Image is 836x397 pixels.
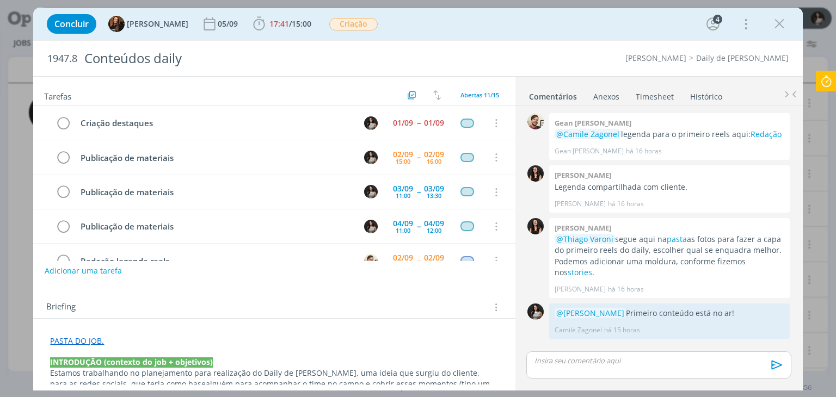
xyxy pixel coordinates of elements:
img: T [108,16,125,32]
span: há 16 horas [608,284,644,294]
div: 02/09 [424,151,444,158]
div: 04/09 [424,220,444,227]
span: 1947.8 [47,53,77,65]
b: [PERSON_NAME] [555,170,611,180]
p: Gean [PERSON_NAME] [555,146,624,156]
div: Publicação de materiais [76,151,354,165]
button: C [363,218,379,234]
button: 17:41/15:00 [250,15,314,33]
div: 15:00 [396,158,410,164]
div: 02/09 [393,254,413,262]
div: 12:00 [427,227,441,233]
div: Criação destaques [76,116,354,130]
div: 02/09 [424,254,444,262]
div: dialog [33,8,802,390]
button: Concluir [47,14,96,34]
button: 4 [704,15,722,33]
p: Camile Zagonel [555,325,602,335]
img: C [364,151,378,164]
a: PASTA DO JOB. [50,336,104,346]
span: há 15 horas [604,325,640,335]
span: Briefing [46,300,76,314]
div: Conteúdos daily [79,45,475,72]
span: Concluir [54,20,89,28]
div: Redação legenda reels [76,255,354,268]
div: 4 [713,15,722,24]
div: 02/09 [393,151,413,158]
img: I [527,165,544,182]
div: Publicação de materiais [76,185,354,199]
img: arrow-down-up.svg [433,90,441,100]
span: @[PERSON_NAME] [556,308,624,318]
a: [PERSON_NAME] [625,53,686,63]
span: [PERSON_NAME] [127,20,188,28]
p: [PERSON_NAME] [555,284,606,294]
span: -- [417,119,420,127]
b: [PERSON_NAME] [555,223,611,233]
img: C [364,116,378,130]
div: 03/09 [424,185,444,193]
div: 04/09 [393,220,413,227]
div: 05/09 [218,20,240,28]
div: Publicação de materiais [76,220,354,233]
p: Primeiro conteúdo está no ar! [555,308,784,319]
span: -- [417,222,420,230]
strong: INTRODUÇÃO (contexto do job + objetivos) [50,357,213,367]
p: [PERSON_NAME] [555,199,606,209]
div: 01/09 [393,119,413,127]
span: @Thiago Varoni [556,234,613,244]
button: Criação [329,17,378,31]
span: / [289,18,292,29]
div: Anexos [593,91,619,102]
span: há 16 horas [608,199,644,209]
span: Abertas 11/15 [460,91,499,99]
a: Redação [751,129,782,139]
img: C [364,220,378,233]
button: C [363,149,379,165]
b: Gean [PERSON_NAME] [555,118,631,128]
span: 15:00 [292,18,311,29]
img: G [527,113,544,129]
p: segue aqui na as fotos para fazer a capa do primeiro reels do daily, escolher qual se enquadra me... [555,234,784,278]
span: @Camile Zagonel [556,129,619,139]
span: -- [417,153,420,161]
div: 11:00 [396,227,410,233]
img: C [364,185,378,199]
button: Adicionar uma tarefa [44,261,122,281]
p: legenda para o primeiro reels aqui: [555,129,784,140]
a: Histórico [690,86,723,102]
p: Legenda compartilhada com cliente. [555,182,784,193]
div: 16:00 [427,158,441,164]
div: 01/09 [424,119,444,127]
span: -- [417,188,420,196]
button: G [363,252,379,269]
span: -- [417,257,420,264]
span: 17:41 [269,18,289,29]
div: 03/09 [393,185,413,193]
a: stories [568,267,592,277]
span: Tarefas [44,89,71,102]
button: C [363,115,379,131]
img: G [364,254,378,268]
div: 13:30 [427,193,441,199]
span: há 16 horas [626,146,662,156]
button: T[PERSON_NAME] [108,16,188,32]
span: Criação [329,18,378,30]
a: Timesheet [635,86,674,102]
img: C [527,303,544,320]
button: C [363,184,379,200]
a: pasta [667,234,687,244]
img: I [527,218,544,234]
div: 11:00 [396,193,410,199]
a: Daily de [PERSON_NAME] [696,53,789,63]
a: Comentários [528,86,577,102]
